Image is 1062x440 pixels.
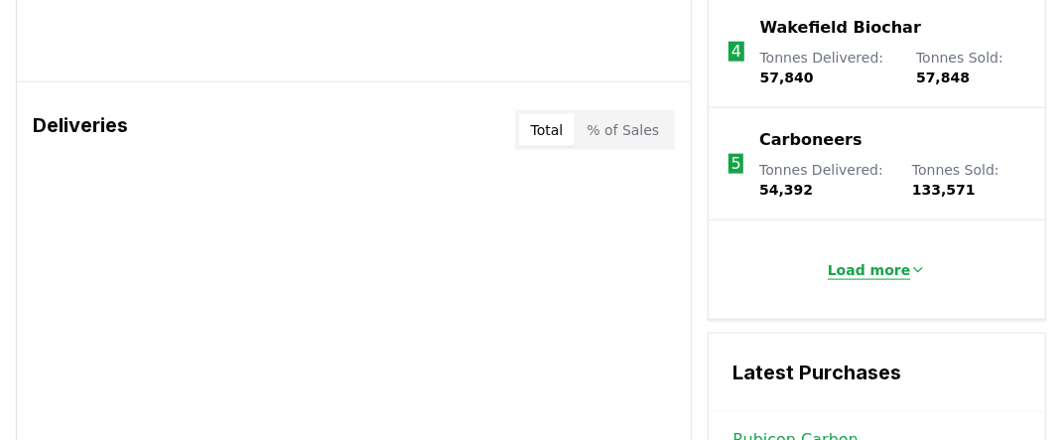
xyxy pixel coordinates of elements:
[759,182,813,198] span: 54,392
[732,358,1021,387] h3: Latest Purchases
[33,110,128,150] h3: Deliveries
[912,182,976,198] span: 133,571
[731,152,741,176] p: 5
[760,48,896,87] p: Tonnes Delivered :
[760,70,814,85] span: 57,840
[759,160,892,200] p: Tonnes Delivered :
[760,16,921,40] a: Wakefield Biochar
[731,40,741,64] p: 4
[916,48,1025,87] p: Tonnes Sold :
[912,160,1025,200] p: Tonnes Sold :
[916,70,970,85] span: 57,848
[812,250,943,290] button: Load more
[519,114,576,146] button: Total
[759,128,862,152] a: Carboneers
[575,114,671,146] button: % of Sales
[828,260,911,280] p: Load more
